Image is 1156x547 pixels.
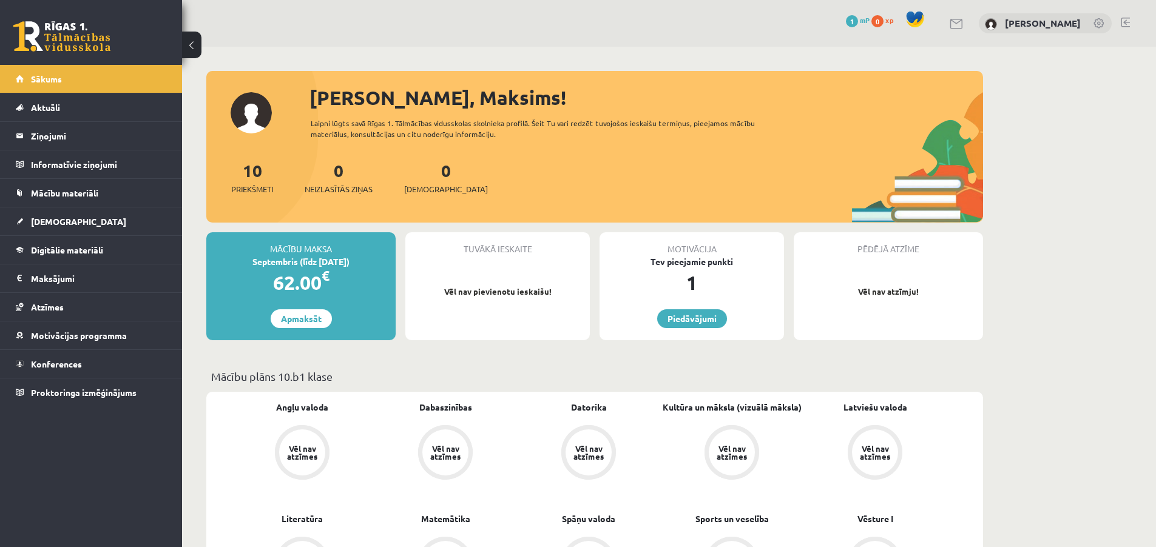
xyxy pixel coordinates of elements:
[860,15,870,25] span: mP
[16,207,167,235] a: [DEMOGRAPHIC_DATA]
[285,445,319,460] div: Vēl nav atzīmes
[231,425,374,482] a: Vēl nav atzīmes
[419,401,472,414] a: Dabaszinības
[31,330,127,341] span: Motivācijas programma
[309,83,983,112] div: [PERSON_NAME], Maksims!
[31,387,137,398] span: Proktoringa izmēģinājums
[517,425,660,482] a: Vēl nav atzīmes
[715,445,749,460] div: Vēl nav atzīmes
[600,268,784,297] div: 1
[276,401,328,414] a: Angļu valoda
[562,512,615,525] a: Spāņu valoda
[206,232,396,255] div: Mācību maksa
[31,122,167,150] legend: Ziņojumi
[428,445,462,460] div: Vēl nav atzīmes
[16,122,167,150] a: Ziņojumi
[411,286,584,298] p: Vēl nav pievienotu ieskaišu!
[374,425,517,482] a: Vēl nav atzīmes
[305,183,373,195] span: Neizlasītās ziņas
[404,159,488,195] a: 0[DEMOGRAPHIC_DATA]
[16,378,167,406] a: Proktoringa izmēģinājums
[31,73,62,84] span: Sākums
[16,321,167,349] a: Motivācijas programma
[405,232,590,255] div: Tuvākā ieskaite
[803,425,947,482] a: Vēl nav atzīmes
[572,445,606,460] div: Vēl nav atzīmes
[1005,17,1081,29] a: [PERSON_NAME]
[794,232,983,255] div: Pēdējā atzīme
[600,255,784,268] div: Tev pieejamie punkti
[271,309,332,328] a: Apmaksāt
[660,425,803,482] a: Vēl nav atzīmes
[16,236,167,264] a: Digitālie materiāli
[871,15,899,25] a: 0 xp
[16,350,167,378] a: Konferences
[846,15,870,25] a: 1 mP
[571,401,607,414] a: Datorika
[800,286,977,298] p: Vēl nav atzīmju!
[404,183,488,195] span: [DEMOGRAPHIC_DATA]
[695,512,769,525] a: Sports un veselība
[311,118,777,139] div: Laipni lūgts savā Rīgas 1. Tālmācības vidusskolas skolnieka profilā. Šeit Tu vari redzēt tuvojošo...
[231,159,273,195] a: 10Priekšmeti
[657,309,727,328] a: Piedāvājumi
[16,150,167,178] a: Informatīvie ziņojumi
[16,65,167,93] a: Sākums
[322,267,330,284] span: €
[16,293,167,321] a: Atzīmes
[16,179,167,207] a: Mācību materiāli
[985,18,997,30] img: Maksims Cibuļskis
[13,21,110,52] a: Rīgas 1. Tālmācības vidusskola
[858,445,892,460] div: Vēl nav atzīmes
[31,216,126,227] span: [DEMOGRAPHIC_DATA]
[663,401,802,414] a: Kultūra un māksla (vizuālā māksla)
[282,512,323,525] a: Literatūra
[600,232,784,255] div: Motivācija
[31,102,60,113] span: Aktuāli
[846,15,858,27] span: 1
[885,15,893,25] span: xp
[206,268,396,297] div: 62.00
[857,512,893,525] a: Vēsture I
[843,401,907,414] a: Latviešu valoda
[231,183,273,195] span: Priekšmeti
[31,187,98,198] span: Mācību materiāli
[211,368,978,384] p: Mācību plāns 10.b1 klase
[31,301,64,312] span: Atzīmes
[421,512,470,525] a: Matemātika
[871,15,884,27] span: 0
[206,255,396,268] div: Septembris (līdz [DATE])
[31,358,82,369] span: Konferences
[31,264,167,292] legend: Maksājumi
[31,244,103,255] span: Digitālie materiāli
[16,264,167,292] a: Maksājumi
[305,159,373,195] a: 0Neizlasītās ziņas
[16,93,167,121] a: Aktuāli
[31,150,167,178] legend: Informatīvie ziņojumi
